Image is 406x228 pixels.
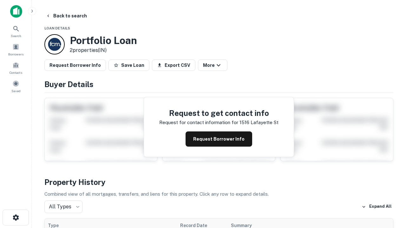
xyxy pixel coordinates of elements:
button: Export CSV [152,60,195,71]
p: 1516 lafayette st [239,119,278,126]
iframe: Chat Widget [374,157,406,187]
button: Expand All [360,202,393,212]
a: Search [2,22,30,40]
a: Borrowers [2,41,30,58]
h4: Property History [44,176,393,188]
button: Request Borrower Info [44,60,106,71]
button: More [198,60,227,71]
span: Contacts [10,70,22,75]
span: Search [11,33,21,38]
span: Saved [11,88,21,93]
div: All Types [44,200,82,213]
h3: Portfolio Loan [70,35,137,47]
h4: Request to get contact info [159,107,278,119]
span: Borrowers [8,52,23,57]
button: Save Loan [108,60,149,71]
p: Request for contact information for [159,119,238,126]
a: Saved [2,78,30,95]
h4: Buyer Details [44,79,393,90]
button: Request Borrower Info [186,131,252,147]
p: Combined view of all mortgages, transfers, and liens for this property. Click any row to expand d... [44,190,393,198]
a: Contacts [2,59,30,76]
button: Back to search [43,10,89,22]
span: Loan Details [44,26,70,30]
p: 2 properties (IN) [70,47,137,54]
img: capitalize-icon.png [10,5,22,18]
